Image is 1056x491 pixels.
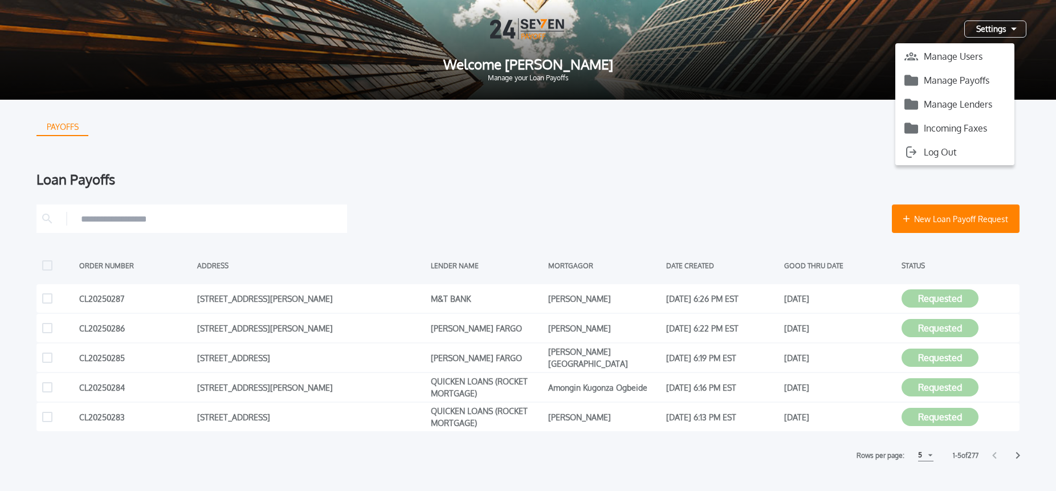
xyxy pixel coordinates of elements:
button: 5 [918,449,933,461]
img: icon [904,121,918,135]
div: [PERSON_NAME] [548,320,660,337]
div: CL20250285 [79,349,191,366]
button: Requested [902,349,978,367]
div: QUICKEN LOANS (ROCKET MORTGAGE) [431,408,543,425]
button: Log Out [895,144,1014,161]
div: [STREET_ADDRESS] [197,408,425,425]
button: PAYOFFS [36,118,88,136]
div: Amongin Kugonza Ogbeide [548,379,660,396]
div: QUICKEN LOANS (ROCKET MORTGAGE) [431,379,543,396]
img: icon [904,73,918,87]
img: Logo [490,18,566,39]
div: [DATE] [784,379,896,396]
div: [DATE] 6:19 PM EST [666,349,778,366]
img: icon [904,97,918,111]
div: DATE CREATED [666,257,778,274]
div: [PERSON_NAME] FARGO [431,349,543,366]
div: [PERSON_NAME] FARGO [431,320,543,337]
label: 1 - 5 of 277 [953,450,978,461]
div: [STREET_ADDRESS] [197,349,425,366]
button: Manage Payoffs [895,72,1014,89]
div: [DATE] [784,290,896,307]
div: PAYOFFS [38,118,88,136]
div: M&T BANK [431,290,543,307]
button: Requested [902,319,978,337]
button: Requested [902,378,978,396]
button: Manage Users [895,48,1014,65]
div: CL20250287 [79,290,191,307]
div: CL20250286 [79,320,191,337]
div: [STREET_ADDRESS][PERSON_NAME] [197,320,425,337]
img: icon [904,145,918,159]
button: Requested [902,408,978,426]
button: Settings [964,21,1026,38]
button: Requested [902,289,978,308]
div: Loan Payoffs [36,173,1020,186]
div: GOOD THRU DATE [784,257,896,274]
button: Incoming Faxes [895,120,1014,137]
div: CL20250283 [79,408,191,425]
div: ADDRESS [197,257,425,274]
div: [STREET_ADDRESS][PERSON_NAME] [197,290,425,307]
div: [PERSON_NAME][GEOGRAPHIC_DATA] [548,349,660,366]
div: [PERSON_NAME] [548,408,660,425]
div: [DATE] [784,408,896,425]
div: MORTGAGOR [548,257,660,274]
div: [DATE] 6:26 PM EST [666,290,778,307]
label: Rows per page: [857,450,904,461]
div: [DATE] 6:22 PM EST [666,320,778,337]
button: New Loan Payoff Request [892,204,1020,233]
span: Welcome [PERSON_NAME] [18,58,1038,71]
div: [DATE] 6:13 PM EST [666,408,778,425]
div: [PERSON_NAME] [548,290,660,307]
div: 5 [918,448,922,462]
span: Manage your Loan Payoffs [18,75,1038,81]
div: STATUS [902,257,1014,274]
span: New Loan Payoff Request [914,213,1008,225]
div: [DATE] [784,349,896,366]
div: ORDER NUMBER [79,257,191,274]
img: icon [904,50,918,63]
div: [STREET_ADDRESS][PERSON_NAME] [197,379,425,396]
div: CL20250284 [79,379,191,396]
button: Manage Lenders [895,96,1014,113]
div: [DATE] [784,320,896,337]
div: LENDER NAME [431,257,543,274]
div: [DATE] 6:16 PM EST [666,379,778,396]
